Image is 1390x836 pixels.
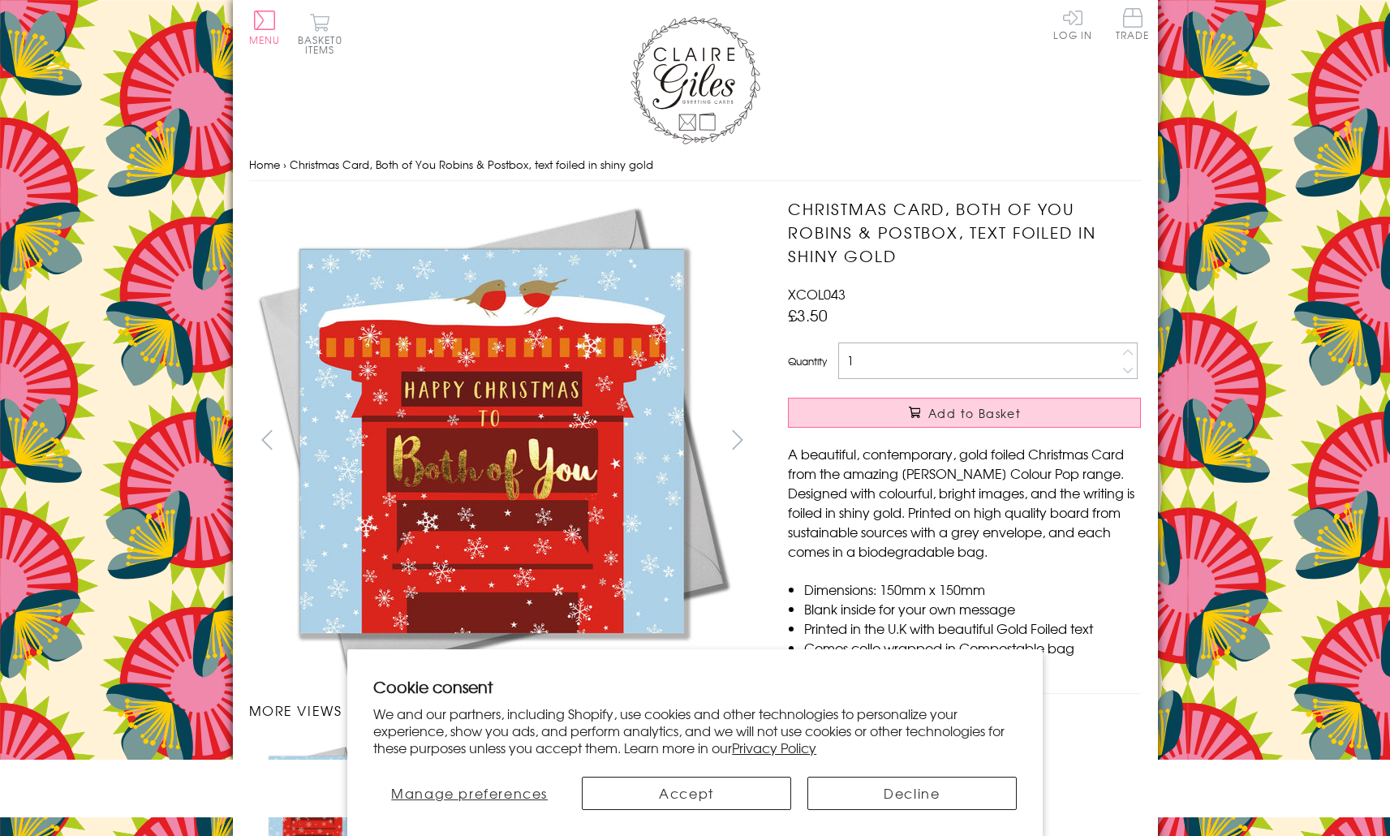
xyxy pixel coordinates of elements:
[391,783,548,803] span: Manage preferences
[804,618,1141,638] li: Printed in the U.K with beautiful Gold Foiled text
[305,32,342,57] span: 0 items
[719,421,755,458] button: next
[788,398,1141,428] button: Add to Basket
[249,32,281,47] span: Menu
[928,405,1021,421] span: Add to Basket
[290,157,653,172] span: Christmas Card, Both of You Robins & Postbox, text foiled in shiny gold
[755,197,1242,684] img: Christmas Card, Both of You Robins & Postbox, text foiled in shiny gold
[732,738,816,757] a: Privacy Policy
[249,700,756,720] h3: More views
[804,599,1141,618] li: Blank inside for your own message
[804,580,1141,599] li: Dimensions: 150mm x 150mm
[788,197,1141,267] h1: Christmas Card, Both of You Robins & Postbox, text foiled in shiny gold
[249,11,281,45] button: Menu
[804,638,1141,657] li: Comes cello wrapped in Compostable bag
[283,157,286,172] span: ›
[1116,8,1150,40] span: Trade
[1053,8,1092,40] a: Log In
[788,304,828,326] span: £3.50
[249,421,286,458] button: prev
[248,197,735,684] img: Christmas Card, Both of You Robins & Postbox, text foiled in shiny gold
[807,777,1017,810] button: Decline
[788,284,846,304] span: XCOL043
[582,777,791,810] button: Accept
[1116,8,1150,43] a: Trade
[630,16,760,144] img: Claire Giles Greetings Cards
[373,777,566,810] button: Manage preferences
[788,354,827,368] label: Quantity
[788,444,1141,561] p: A beautiful, contemporary, gold foiled Christmas Card from the amazing [PERSON_NAME] Colour Pop r...
[373,705,1017,756] p: We and our partners, including Shopify, use cookies and other technologies to personalize your ex...
[373,675,1017,698] h2: Cookie consent
[298,13,342,54] button: Basket0 items
[249,157,280,172] a: Home
[249,149,1142,182] nav: breadcrumbs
